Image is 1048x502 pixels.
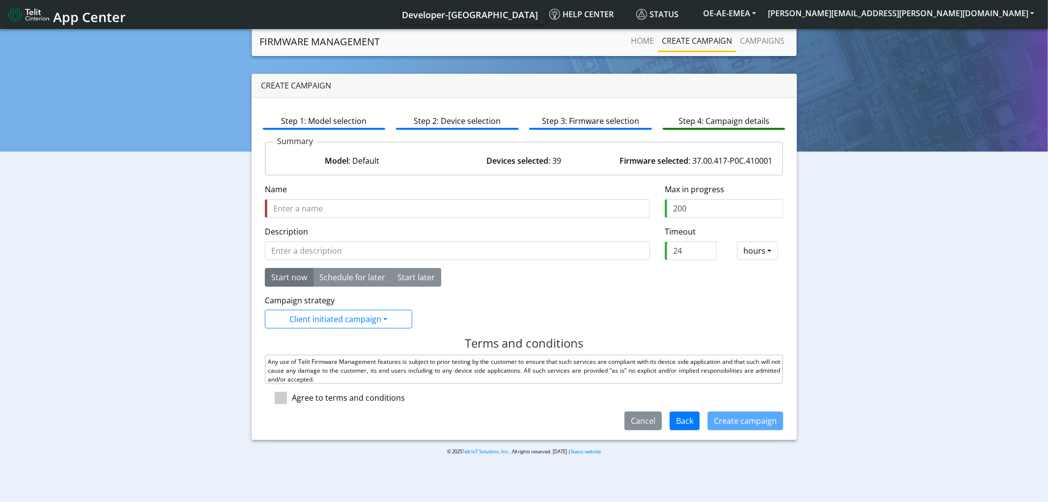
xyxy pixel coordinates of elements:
[762,4,1040,22] button: [PERSON_NAME][EMAIL_ADDRESS][PERSON_NAME][DOMAIN_NAME]
[268,357,781,384] p: Any use of Telit Firmware Management features is subject to prior testing by the customer to ensu...
[636,9,679,20] span: Status
[438,155,610,167] div: : 39
[670,412,700,430] button: Back
[610,155,782,167] div: : 37.00.417-P0C.410001
[665,183,724,195] label: Max in progress
[396,111,519,130] a: Step 2: Device selection
[265,268,313,287] button: Start now
[402,9,538,21] span: Developer-[GEOGRAPHIC_DATA]
[663,111,786,130] a: Step 4: Campaign details
[624,412,662,430] button: Cancel
[252,74,797,98] div: Create campaign
[263,111,386,130] a: Step 1: Model selection
[570,448,601,455] a: Status website
[8,4,124,25] a: App Center
[265,268,441,287] div: Basic example
[265,241,650,260] input: Enter a description
[401,4,538,24] a: Your current platform instance
[265,199,650,218] input: Enter a name
[259,32,380,52] a: Firmware management
[313,268,392,287] button: Schedule for later
[265,295,412,306] div: Campaign strategy
[736,31,789,51] a: Campaigns
[265,183,287,195] label: Name
[325,155,348,166] strong: Model
[53,8,126,26] span: App Center
[697,4,762,22] button: OE-AE-EMEA
[665,226,783,237] label: Timeout
[658,31,736,51] a: Create campaign
[529,111,652,130] a: Step 3: Firmware selection
[8,7,49,23] img: logo-telit-cinterion-gw-new.png
[269,448,779,455] p: © 2025 . All rights reserved. [DATE] |
[636,9,647,20] img: status.svg
[632,4,697,24] a: Status
[545,4,632,24] a: Help center
[273,135,317,147] p: Summary
[265,310,412,328] button: Client initiated campaign
[462,448,510,455] a: Telit IoT Solutions, Inc.
[549,9,614,20] span: Help center
[265,226,308,237] label: Description
[549,9,560,20] img: knowledge.svg
[737,241,778,260] button: hours
[620,155,688,166] strong: Firmware selected
[265,336,784,351] h1: Terms and conditions
[292,392,405,404] div: Agree to terms and conditions
[266,155,438,167] div: : Default
[391,268,441,287] button: Start later
[627,31,658,51] a: Home
[487,155,549,166] strong: Devices selected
